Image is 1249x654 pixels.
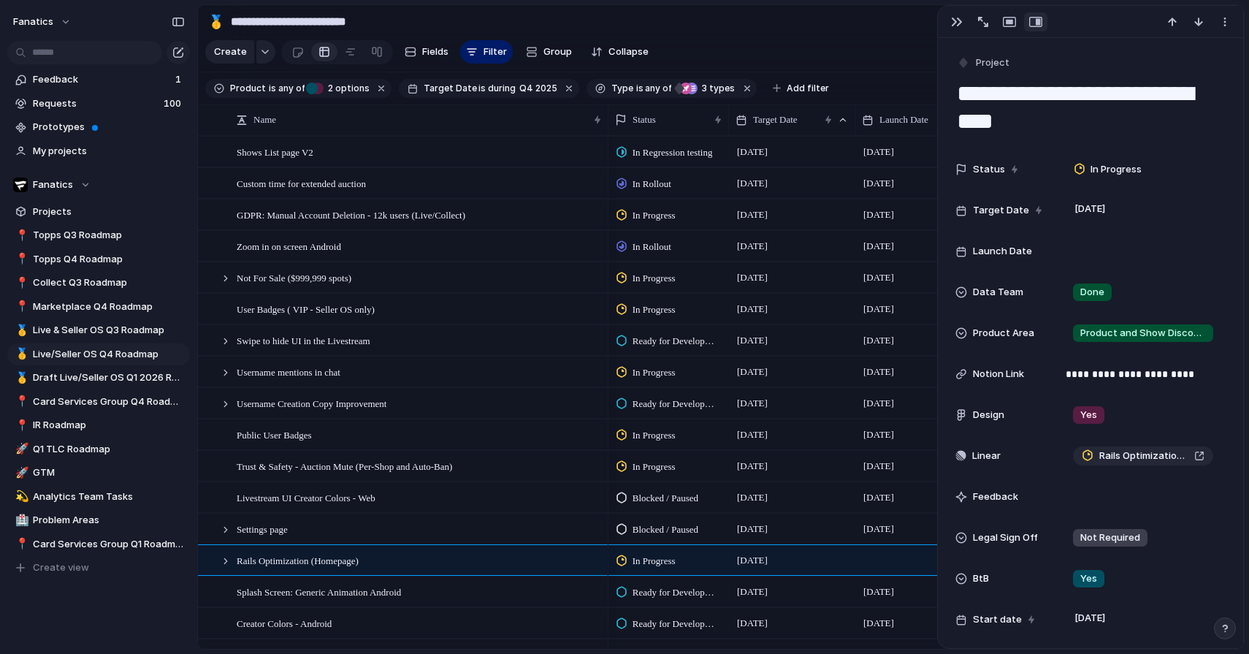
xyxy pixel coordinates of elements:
[633,460,676,474] span: In Progress
[860,237,898,255] span: [DATE]
[7,486,190,508] a: 💫Analytics Team Tasks
[633,208,676,223] span: In Progress
[33,418,185,433] span: IR Roadmap
[13,465,28,480] button: 🚀
[972,449,1001,463] span: Linear
[237,395,386,411] span: Username Creation Copy Improvement
[33,490,185,504] span: Analytics Team Tasks
[324,83,335,94] span: 2
[7,272,190,294] a: 📍Collect Q3 Roadmap
[633,271,676,286] span: In Progress
[7,438,190,460] a: 🚀Q1 TLC Roadmap
[7,248,190,270] a: 📍Topps Q4 Roadmap
[7,343,190,365] a: 🥇Live/Seller OS Q4 Roadmap
[13,490,28,504] button: 💫
[15,441,26,457] div: 🚀
[633,145,713,160] span: In Regression testing
[733,457,771,475] span: [DATE]
[698,83,709,94] span: 3
[460,40,513,64] button: Filter
[266,80,308,96] button: isany of
[15,370,26,387] div: 🥇
[860,583,898,601] span: [DATE]
[860,426,898,444] span: [DATE]
[15,227,26,244] div: 📍
[753,113,798,127] span: Target Date
[33,144,185,159] span: My projects
[1073,446,1213,465] a: Rails Optimization (Homepage)
[7,509,190,531] a: 🏥Problem Areas
[205,40,254,64] button: Create
[608,45,649,59] span: Collapse
[276,82,305,95] span: any of
[13,15,53,29] span: fanatics
[478,82,486,95] span: is
[633,554,676,569] span: In Progress
[1080,531,1140,545] span: Not Required
[214,45,247,59] span: Create
[164,96,184,111] span: 100
[733,175,771,192] span: [DATE]
[33,347,185,362] span: Live/Seller OS Q4 Roadmap
[33,537,185,552] span: Card Services Group Q1 Roadmap
[324,82,370,95] span: options
[733,583,771,601] span: [DATE]
[269,82,276,95] span: is
[306,80,373,96] button: 2 options
[15,536,26,552] div: 📍
[860,143,898,161] span: [DATE]
[643,82,672,95] span: any of
[7,174,190,196] button: Fanatics
[7,224,190,246] a: 📍Topps Q3 Roadmap
[33,560,89,575] span: Create view
[13,370,28,385] button: 🥇
[973,326,1034,341] span: Product Area
[633,397,717,411] span: Ready for Development
[237,143,313,160] span: Shows List page V2
[860,457,898,475] span: [DATE]
[733,269,771,286] span: [DATE]
[1080,285,1104,300] span: Done
[733,206,771,224] span: [DATE]
[633,585,717,600] span: Ready for Development
[973,531,1038,545] span: Legal Sign Off
[230,82,266,95] span: Product
[33,252,185,267] span: Topps Q4 Roadmap
[860,332,898,349] span: [DATE]
[879,113,928,127] span: Launch Date
[13,395,28,409] button: 📍
[973,408,1004,422] span: Design
[860,395,898,412] span: [DATE]
[733,237,771,255] span: [DATE]
[976,56,1009,70] span: Project
[860,206,898,224] span: [DATE]
[15,346,26,362] div: 🥇
[33,120,185,134] span: Prototypes
[15,322,26,339] div: 🥇
[733,520,771,538] span: [DATE]
[7,414,190,436] div: 📍IR Roadmap
[33,205,185,219] span: Projects
[13,418,28,433] button: 📍
[33,96,159,111] span: Requests
[237,615,332,631] span: Creator Colors - Android
[13,513,28,528] button: 🏥
[860,520,898,538] span: [DATE]
[764,78,838,99] button: Add filter
[237,175,366,191] span: Custom time for extended auction
[13,347,28,362] button: 🥇
[636,82,643,95] span: is
[633,303,676,317] span: In Progress
[733,363,771,381] span: [DATE]
[33,465,185,480] span: GTM
[973,244,1032,259] span: Launch Date
[15,512,26,529] div: 🏥
[7,319,190,341] a: 🥇Live & Seller OS Q3 Roadmap
[611,82,633,95] span: Type
[7,296,190,318] a: 📍Marketplace Q4 Roadmap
